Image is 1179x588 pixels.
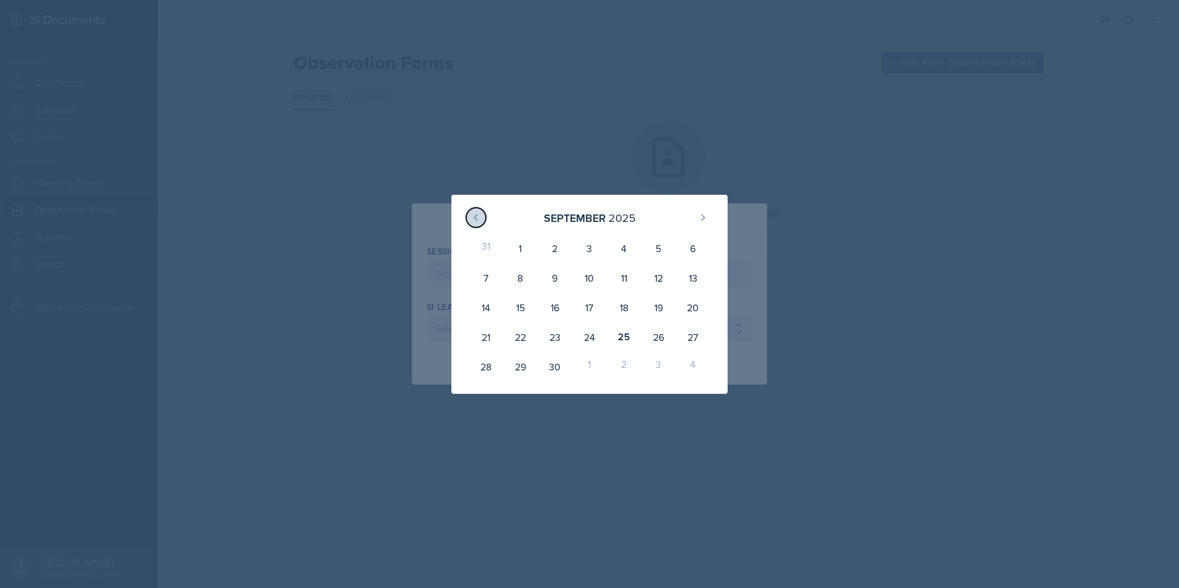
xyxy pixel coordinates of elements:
[503,234,538,263] div: 1
[607,352,641,382] div: 2
[641,352,676,382] div: 3
[572,234,607,263] div: 3
[676,293,710,322] div: 20
[538,293,572,322] div: 16
[538,263,572,293] div: 9
[469,322,503,352] div: 21
[676,352,710,382] div: 4
[676,263,710,293] div: 13
[607,263,641,293] div: 11
[676,234,710,263] div: 6
[607,293,641,322] div: 18
[641,322,676,352] div: 26
[469,263,503,293] div: 7
[641,234,676,263] div: 5
[572,352,607,382] div: 1
[538,352,572,382] div: 30
[641,263,676,293] div: 12
[469,234,503,263] div: 31
[469,293,503,322] div: 14
[572,293,607,322] div: 17
[572,263,607,293] div: 10
[469,352,503,382] div: 28
[503,263,538,293] div: 8
[609,210,636,226] div: 2025
[538,322,572,352] div: 23
[503,322,538,352] div: 22
[538,234,572,263] div: 2
[607,322,641,352] div: 25
[503,293,538,322] div: 15
[544,210,606,226] div: September
[676,322,710,352] div: 27
[607,234,641,263] div: 4
[503,352,538,382] div: 29
[641,293,676,322] div: 19
[572,322,607,352] div: 24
